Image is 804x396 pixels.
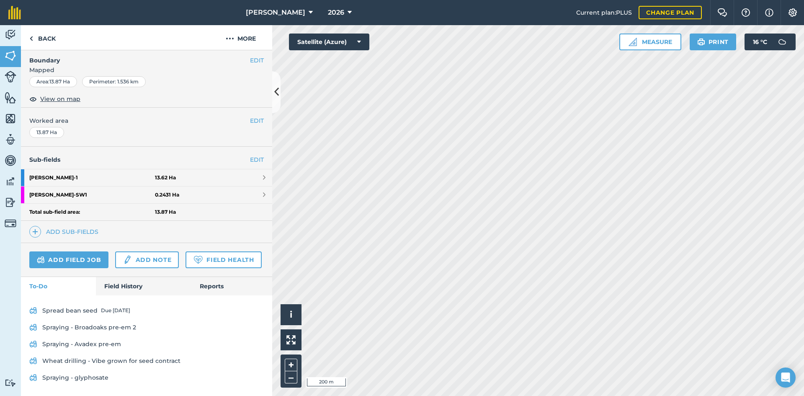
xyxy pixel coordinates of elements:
img: svg+xml;base64,PD94bWwgdmVyc2lvbj0iMS4wIiBlbmNvZGluZz0idXRmLTgiPz4KPCEtLSBHZW5lcmF0b3I6IEFkb2JlIE... [5,154,16,167]
span: Current plan : PLUS [576,8,632,17]
a: Wheat drilling - Vibe grown for seed contract [29,354,264,368]
a: [PERSON_NAME]-SW10.2431 Ha [21,186,272,203]
img: svg+xml;base64,PHN2ZyB4bWxucz0iaHR0cDovL3d3dy53My5vcmcvMjAwMC9zdmciIHdpZHRoPSI1NiIgaGVpZ2h0PSI2MC... [5,49,16,62]
a: Change plan [639,6,702,19]
img: svg+xml;base64,PHN2ZyB4bWxucz0iaHR0cDovL3d3dy53My5vcmcvMjAwMC9zdmciIHdpZHRoPSIxOCIgaGVpZ2h0PSIyNC... [29,94,37,104]
img: svg+xml;base64,PHN2ZyB4bWxucz0iaHR0cDovL3d3dy53My5vcmcvMjAwMC9zdmciIHdpZHRoPSI5IiBoZWlnaHQ9IjI0Ii... [29,34,33,44]
img: svg+xml;base64,PD94bWwgdmVyc2lvbj0iMS4wIiBlbmNvZGluZz0idXRmLTgiPz4KPCEtLSBHZW5lcmF0b3I6IEFkb2JlIE... [5,28,16,41]
img: svg+xml;base64,PD94bWwgdmVyc2lvbj0iMS4wIiBlbmNvZGluZz0idXRmLTgiPz4KPCEtLSBHZW5lcmF0b3I6IEFkb2JlIE... [123,255,132,265]
strong: Total sub-field area: [29,209,155,215]
img: svg+xml;base64,PD94bWwgdmVyc2lvbj0iMS4wIiBlbmNvZGluZz0idXRmLTgiPz4KPCEtLSBHZW5lcmF0b3I6IEFkb2JlIE... [5,217,16,229]
img: A question mark icon [741,8,751,17]
strong: [PERSON_NAME] - 1 [29,169,155,186]
button: Satellite (Azure) [289,34,369,50]
button: EDIT [250,56,264,65]
button: 16 °C [745,34,796,50]
a: Spraying - Broadoaks pre-em 2 [29,321,264,334]
button: Measure [619,34,681,50]
h4: Boundary [21,47,250,65]
img: svg+xml;base64,PHN2ZyB4bWxucz0iaHR0cDovL3d3dy53My5vcmcvMjAwMC9zdmciIHdpZHRoPSIyMCIgaGVpZ2h0PSIyNC... [226,34,234,44]
h4: Sub-fields [21,155,272,164]
a: Reports [191,277,272,295]
img: svg+xml;base64,PHN2ZyB4bWxucz0iaHR0cDovL3d3dy53My5vcmcvMjAwMC9zdmciIHdpZHRoPSI1NiIgaGVpZ2h0PSI2MC... [5,112,16,125]
a: Add sub-fields [29,226,102,238]
img: svg+xml;base64,PD94bWwgdmVyc2lvbj0iMS4wIiBlbmNvZGluZz0idXRmLTgiPz4KPCEtLSBHZW5lcmF0b3I6IEFkb2JlIE... [29,356,37,366]
a: Back [21,25,64,50]
a: Field Health [186,251,261,268]
a: Spraying - Avadex pre-em [29,337,264,351]
span: Worked area [29,116,264,125]
div: Perimeter : 1.536 km [82,76,146,87]
strong: [PERSON_NAME] - SW1 [29,186,155,203]
a: To-Do [21,277,96,295]
span: i [290,309,292,320]
a: Spraying - glyphosate [29,371,264,384]
img: svg+xml;base64,PHN2ZyB4bWxucz0iaHR0cDovL3d3dy53My5vcmcvMjAwMC9zdmciIHdpZHRoPSI1NiIgaGVpZ2h0PSI2MC... [5,91,16,104]
img: Four arrows, one pointing top left, one top right, one bottom right and the last bottom left [286,335,296,344]
img: svg+xml;base64,PD94bWwgdmVyc2lvbj0iMS4wIiBlbmNvZGluZz0idXRmLTgiPz4KPCEtLSBHZW5lcmF0b3I6IEFkb2JlIE... [29,373,37,383]
img: svg+xml;base64,PD94bWwgdmVyc2lvbj0iMS4wIiBlbmNvZGluZz0idXRmLTgiPz4KPCEtLSBHZW5lcmF0b3I6IEFkb2JlIE... [5,379,16,387]
img: svg+xml;base64,PD94bWwgdmVyc2lvbj0iMS4wIiBlbmNvZGluZz0idXRmLTgiPz4KPCEtLSBHZW5lcmF0b3I6IEFkb2JlIE... [5,196,16,209]
span: Mapped [21,65,272,75]
img: svg+xml;base64,PD94bWwgdmVyc2lvbj0iMS4wIiBlbmNvZGluZz0idXRmLTgiPz4KPCEtLSBHZW5lcmF0b3I6IEFkb2JlIE... [29,305,37,316]
a: EDIT [250,155,264,164]
img: svg+xml;base64,PD94bWwgdmVyc2lvbj0iMS4wIiBlbmNvZGluZz0idXRmLTgiPz4KPCEtLSBHZW5lcmF0b3I6IEFkb2JlIE... [5,71,16,83]
img: svg+xml;base64,PHN2ZyB4bWxucz0iaHR0cDovL3d3dy53My5vcmcvMjAwMC9zdmciIHdpZHRoPSIxOSIgaGVpZ2h0PSIyNC... [697,37,705,47]
img: svg+xml;base64,PD94bWwgdmVyc2lvbj0iMS4wIiBlbmNvZGluZz0idXRmLTgiPz4KPCEtLSBHZW5lcmF0b3I6IEFkb2JlIE... [37,255,45,265]
img: svg+xml;base64,PD94bWwgdmVyc2lvbj0iMS4wIiBlbmNvZGluZz0idXRmLTgiPz4KPCEtLSBHZW5lcmF0b3I6IEFkb2JlIE... [5,175,16,188]
div: Area : 13.87 Ha [29,76,77,87]
a: Add note [115,251,179,268]
span: View on map [40,94,80,104]
img: Two speech bubbles overlapping with the left bubble in the forefront [717,8,727,17]
img: Ruler icon [629,38,637,46]
button: More [209,25,272,50]
img: svg+xml;base64,PD94bWwgdmVyc2lvbj0iMS4wIiBlbmNvZGluZz0idXRmLTgiPz4KPCEtLSBHZW5lcmF0b3I6IEFkb2JlIE... [29,322,37,332]
span: [PERSON_NAME] [246,8,305,18]
button: EDIT [250,116,264,125]
img: svg+xml;base64,PD94bWwgdmVyc2lvbj0iMS4wIiBlbmNvZGluZz0idXRmLTgiPz4KPCEtLSBHZW5lcmF0b3I6IEFkb2JlIE... [5,133,16,146]
strong: 13.87 Ha [155,209,176,215]
button: View on map [29,94,80,104]
button: Print [690,34,737,50]
strong: 13.62 Ha [155,174,176,181]
a: Add field job [29,251,108,268]
div: Open Intercom Messenger [776,368,796,388]
img: svg+xml;base64,PHN2ZyB4bWxucz0iaHR0cDovL3d3dy53My5vcmcvMjAwMC9zdmciIHdpZHRoPSIxNyIgaGVpZ2h0PSIxNy... [765,8,773,18]
span: 2026 [328,8,344,18]
button: + [285,359,297,371]
img: A cog icon [788,8,798,17]
button: – [285,371,297,383]
img: svg+xml;base64,PHN2ZyB4bWxucz0iaHR0cDovL3d3dy53My5vcmcvMjAwMC9zdmciIHdpZHRoPSIxNCIgaGVpZ2h0PSIyNC... [32,227,38,237]
button: i [281,304,301,325]
a: [PERSON_NAME]-113.62 Ha [21,169,272,186]
a: Spread bean seedDue [DATE] [29,304,264,317]
div: Due [DATE] [101,307,130,314]
strong: 0.2431 Ha [155,192,179,198]
img: svg+xml;base64,PD94bWwgdmVyc2lvbj0iMS4wIiBlbmNvZGluZz0idXRmLTgiPz4KPCEtLSBHZW5lcmF0b3I6IEFkb2JlIE... [29,339,37,349]
span: 16 ° C [753,34,767,50]
img: svg+xml;base64,PD94bWwgdmVyc2lvbj0iMS4wIiBlbmNvZGluZz0idXRmLTgiPz4KPCEtLSBHZW5lcmF0b3I6IEFkb2JlIE... [774,34,791,50]
div: 13.87 Ha [29,127,64,138]
a: Field History [96,277,191,295]
img: fieldmargin Logo [8,6,21,19]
